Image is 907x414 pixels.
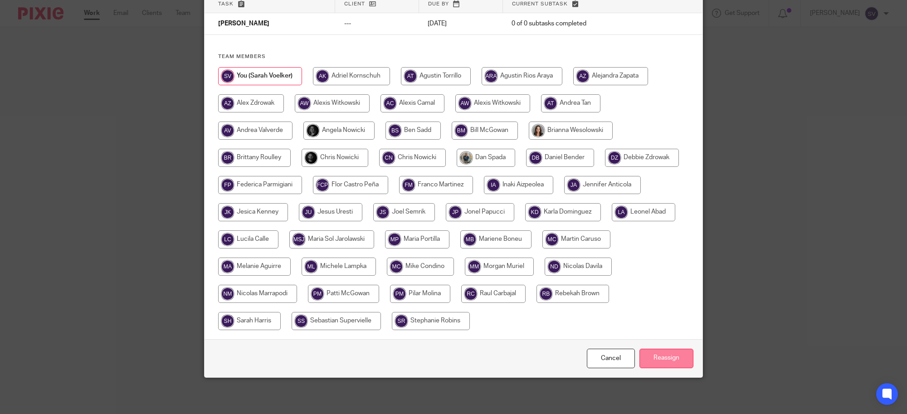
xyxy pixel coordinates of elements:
input: Reassign [639,349,693,368]
p: --- [344,19,410,28]
p: [DATE] [428,19,493,28]
span: [PERSON_NAME] [218,21,269,27]
span: Due by [428,1,449,6]
span: Client [344,1,365,6]
a: Close this dialog window [587,349,635,368]
td: 0 of 0 subtasks completed [502,13,657,35]
span: Task [218,1,234,6]
h4: Team members [218,53,689,60]
span: Current subtask [512,1,568,6]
